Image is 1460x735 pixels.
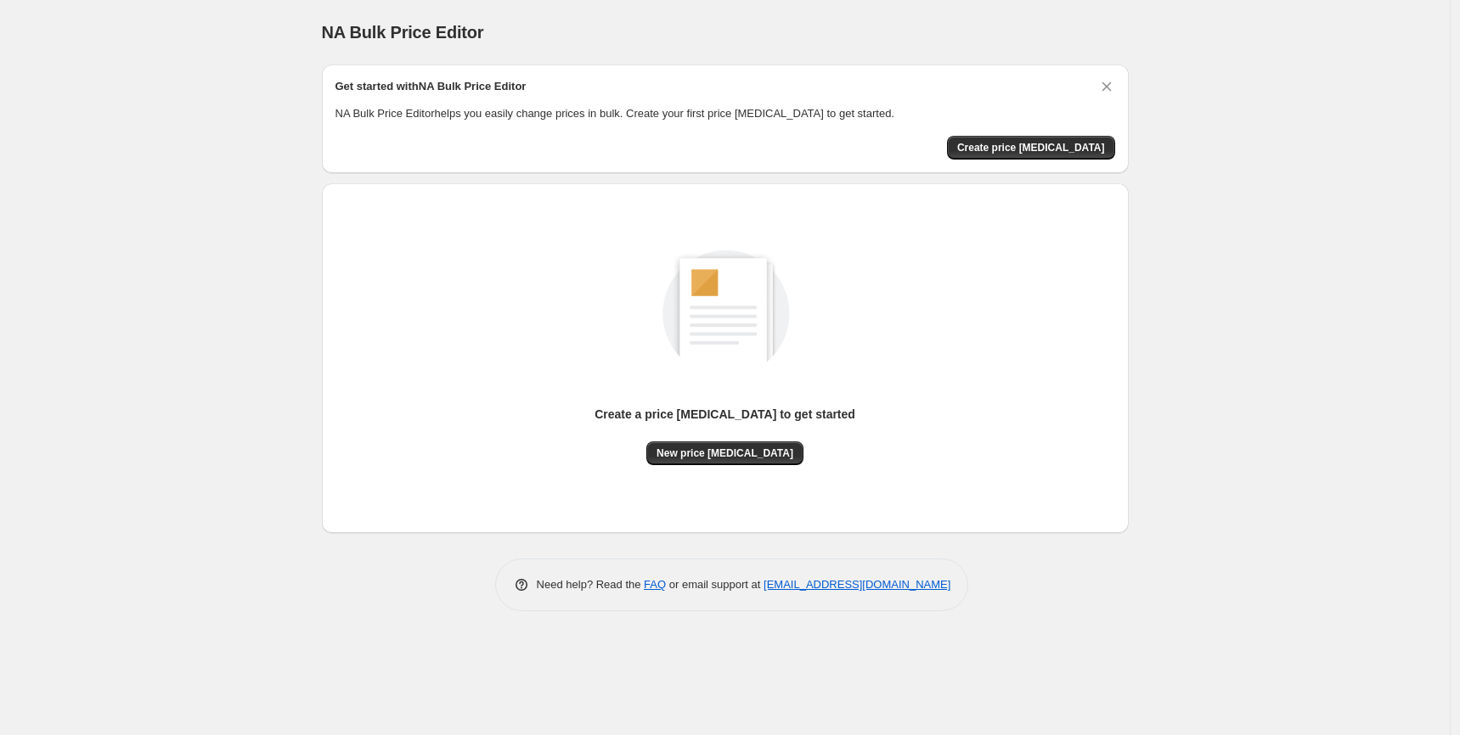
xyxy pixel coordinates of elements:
span: or email support at [666,578,764,591]
span: Create price [MEDICAL_DATA] [957,141,1105,154]
button: Create price change job [947,136,1115,160]
span: New price [MEDICAL_DATA] [657,446,793,460]
button: New price [MEDICAL_DATA] [646,441,803,465]
p: Create a price [MEDICAL_DATA] to get started [595,406,855,423]
span: NA Bulk Price Editor [322,23,484,42]
a: [EMAIL_ADDRESS][DOMAIN_NAME] [764,578,950,591]
button: Dismiss card [1098,78,1115,95]
h2: Get started with NA Bulk Price Editor [335,78,527,95]
a: FAQ [644,578,666,591]
p: NA Bulk Price Editor helps you easily change prices in bulk. Create your first price [MEDICAL_DAT... [335,105,1115,122]
span: Need help? Read the [537,578,645,591]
